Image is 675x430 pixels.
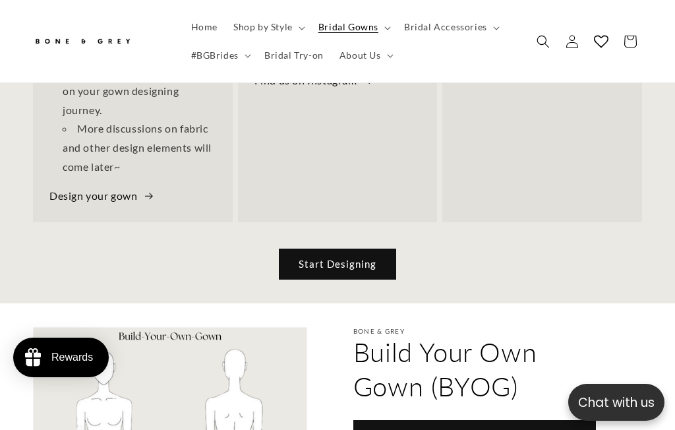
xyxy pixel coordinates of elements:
[225,13,310,41] summary: Shop by Style
[404,21,487,33] span: Bridal Accessories
[28,25,170,57] a: Bone and Grey Bridal
[353,335,596,404] h2: Build Your Own Gown (BYOG)
[233,21,293,33] span: Shop by Style
[332,41,399,69] summary: About Us
[568,384,664,421] button: Open chatbox
[49,187,155,206] a: Design your gown
[396,13,505,41] summary: Bridal Accessories
[264,49,324,61] span: Bridal Try-on
[191,49,239,61] span: #BGBrides
[63,119,216,176] li: More discussions on fabric and other design elements will come later~
[353,327,596,335] p: Bone & Grey
[529,26,558,55] summary: Search
[191,21,218,33] span: Home
[183,41,256,69] summary: #BGBrides
[279,249,396,280] a: Start Designing
[183,13,225,41] a: Home
[256,41,332,69] a: Bridal Try-on
[51,352,93,363] div: Rewards
[33,30,132,52] img: Bone and Grey Bridal
[568,393,664,412] p: Chat with us
[318,21,378,33] span: Bridal Gowns
[310,13,396,41] summary: Bridal Gowns
[339,49,381,61] span: About Us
